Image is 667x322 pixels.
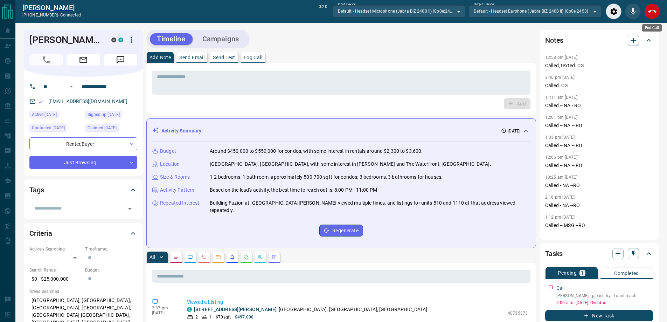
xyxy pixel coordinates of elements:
[32,111,57,118] span: Active [DATE]
[545,32,653,49] div: Notes
[29,111,82,121] div: Wed Aug 06 2025
[213,55,235,60] p: Send Text
[508,310,528,316] p: 40735873
[125,204,135,214] button: Open
[545,222,653,229] p: Called -- MSG --RO
[545,62,653,69] p: Called, texted. CG
[581,270,584,275] p: 1
[187,254,193,260] svg: Lead Browsing Activity
[22,4,81,12] a: [PERSON_NAME]
[29,246,82,252] p: Actively Searching:
[29,288,137,295] p: Areas Searched:
[235,314,253,320] p: $497,000
[545,35,563,46] h2: Notes
[556,285,565,292] p: Call
[88,111,120,118] span: Signed up [DATE]
[558,270,577,275] p: Pending
[545,182,653,189] p: Called - NA --RO
[60,13,81,18] span: connected
[271,254,277,260] svg: Agent Actions
[150,255,155,260] p: All
[545,142,653,149] p: Called -- NA -- RO
[545,95,577,100] p: 11:11 am [DATE]
[229,254,235,260] svg: Listing Alerts
[545,135,575,140] p: 1:03 pm [DATE]
[210,186,377,194] p: Based on the lead's activity, the best time to reach out is: 8:00 PM - 11:00 PM
[160,173,190,181] p: Size & Rooms
[545,122,653,129] p: Called -- NA -- RO
[29,225,137,242] div: Criteria
[319,225,363,237] button: Regenerate
[556,300,653,306] p: 9:00 a.m. [DATE] - Overdue
[85,246,137,252] p: Timeframe:
[216,314,231,320] p: 670 sqft
[29,184,44,196] h2: Tags
[152,310,176,315] p: [DATE]
[545,162,653,169] p: Called -- NA -- RO
[545,115,577,120] p: 12:01 pm [DATE]
[642,24,662,32] div: End Call
[29,156,137,169] div: Just Browsing
[173,254,179,260] svg: Notes
[210,148,423,155] p: Around $450,000 to $550,000 for condos, with some interest in rentals around $2,300 to $3,600.
[338,2,356,7] label: Input Device
[201,254,207,260] svg: Calls
[29,273,82,285] p: $0 - $25,000,000
[614,271,639,276] p: Completed
[179,55,204,60] p: Send Email
[209,314,211,320] p: 1
[545,175,577,180] p: 10:25 am [DATE]
[210,199,530,214] p: Building Fuzion at [GEOGRAPHIC_DATA][PERSON_NAME] viewed multiple times, and listings for units 5...
[187,307,192,312] div: condos.ca
[606,4,621,19] div: Audio Settings
[195,314,198,320] p: 2
[104,54,137,66] span: Message
[187,299,528,306] p: Viewed a Listing
[545,310,653,321] button: New Task
[545,75,575,80] p: 3:46 pm [DATE]
[244,55,262,60] p: Log Call
[210,173,443,181] p: 1-2 bedrooms, 1 bathroom, approximately 500-700 sqft for condos; 3 bedrooms, 3 bathrooms for houses.
[195,33,246,45] button: Campaigns
[152,306,176,310] p: 3:37 pm
[545,195,575,200] p: 2:18 pm [DATE]
[257,254,263,260] svg: Opportunities
[644,4,660,19] div: End Call
[545,215,575,220] p: 1:12 pm [DATE]
[85,111,137,121] div: Fri Nov 13 2020
[150,55,171,60] p: Add Note
[556,293,653,299] p: [PERSON_NAME] - please try - I cant reach
[160,199,199,207] p: Repeated Interest
[210,160,491,168] p: [GEOGRAPHIC_DATA], [GEOGRAPHIC_DATA], with some interest in [PERSON_NAME] and The Waterfront, [GE...
[88,124,117,131] span: Claimed [DATE]
[111,37,116,42] div: mrloft.ca
[29,267,82,273] p: Search Range:
[545,102,653,109] p: Called -- NA - RO
[67,54,100,66] span: Email
[469,5,602,17] div: Default - Headset Earphone (Jabra BIZ 2400 II) (0b0e:2453)
[22,12,81,18] p: [PHONE_NUMBER] -
[85,267,137,273] p: Budget:
[625,4,641,19] div: Mute
[243,254,249,260] svg: Requests
[161,127,201,135] p: Activity Summary
[545,55,577,60] p: 12:58 pm [DATE]
[29,124,82,134] div: Tue Sep 09 2025
[118,37,123,42] div: condos.ca
[29,181,137,198] div: Tags
[29,54,63,66] span: Call
[545,82,653,89] p: Called. CG
[160,148,176,155] p: Budget
[545,248,563,259] h2: Tasks
[194,307,277,312] a: [STREET_ADDRESS][PERSON_NAME]
[29,137,137,150] div: Renter , Buyer
[67,82,76,91] button: Open
[508,128,520,134] p: [DATE]
[319,4,327,19] p: 0:20
[215,254,221,260] svg: Emails
[85,124,137,134] div: Mon Mar 25 2024
[48,98,127,104] a: [EMAIL_ADDRESS][DOMAIN_NAME]
[545,202,653,209] p: Called - NA --RO
[152,124,530,137] div: Activity Summary[DATE]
